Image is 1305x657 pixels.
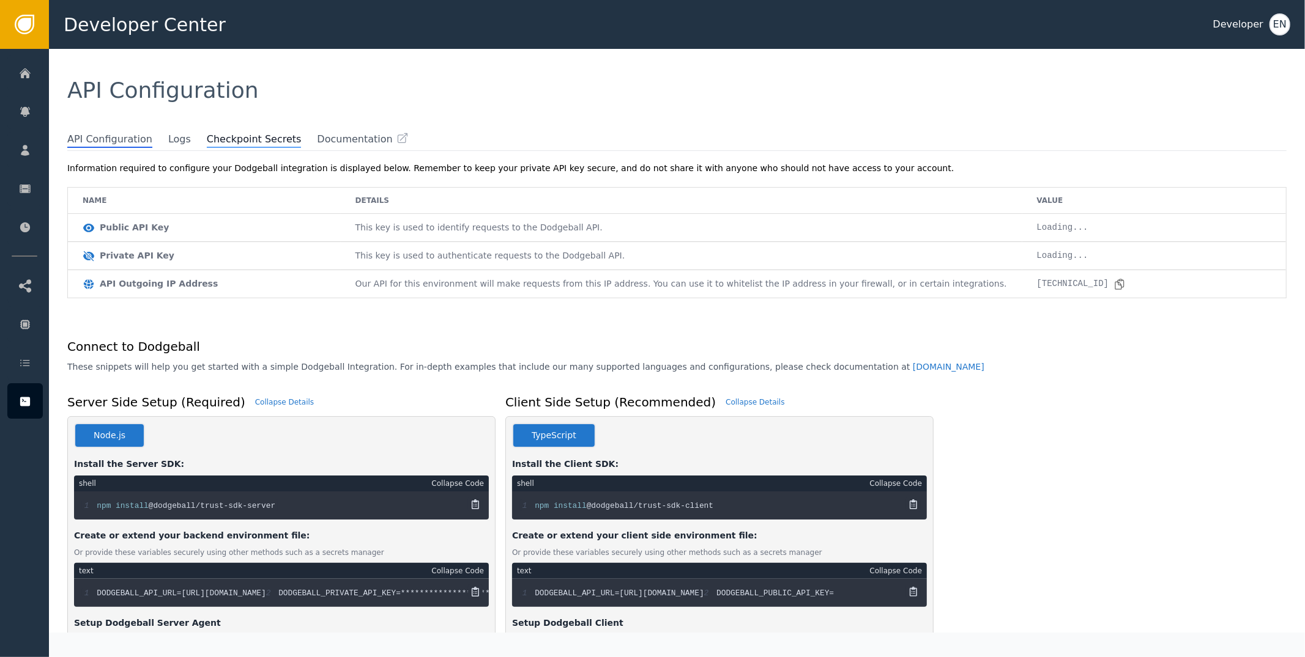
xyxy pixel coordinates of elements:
div: Setup Dodgeball Server Agent [74,617,489,629]
button: Copy Code [906,497,921,512]
div: Install the Server SDK: [74,458,489,471]
div: Setup Dodgeball Client [512,617,927,629]
code: DODGEBALL_PUBLIC_API_KEY= [522,589,834,598]
td: This key is used to identify requests to the Dodgeball API. [341,214,1022,242]
span: 1 [522,588,535,599]
button: Copy Code [906,584,921,599]
div: Or provide these variables securely using other methods such as a secrets manager [74,547,489,558]
div: Collapse Code [431,565,484,576]
span: npm [97,501,111,510]
span: install [116,501,149,510]
div: Private API Key [100,249,174,262]
div: shell [517,478,534,489]
td: Details [341,188,1022,214]
div: Loading... [1037,221,1271,234]
button: Copy Code [468,584,483,599]
div: Developer [1213,17,1263,32]
span: Developer Center [64,11,226,39]
h1: Client Side Setup (Recommended) [505,393,716,411]
span: 1 [84,588,97,599]
span: @dodgeball/trust-sdk-server [149,501,275,510]
div: Create or extend your backend environment file: [74,529,489,542]
div: API Outgoing IP Address [100,277,218,290]
span: API Configuration [67,132,152,148]
span: Logs [168,132,191,147]
span: API Configuration [67,78,259,103]
div: Collapse Code [869,565,922,576]
span: DODGEBALL_API_URL=[URL][DOMAIN_NAME] [97,589,266,598]
div: Collapse Code [431,478,484,489]
button: EN [1270,13,1290,35]
span: Checkpoint Secrets [207,132,302,148]
div: Loading... [1037,249,1271,262]
span: npm [535,501,549,510]
span: @dodgeball/trust-sdk-client [587,501,713,510]
span: 1 [84,501,97,512]
div: shell [79,478,96,489]
a: [DOMAIN_NAME] [913,362,984,372]
div: Collapse Details [255,397,314,408]
div: [TECHNICAL_ID] [1037,277,1126,290]
div: Install the Client SDK: [512,458,927,471]
span: 2 [266,588,278,599]
td: Our API for this environment will make requests from this IP address. You can use it to whitelist... [341,270,1022,298]
div: Public API Key [100,221,169,234]
p: These snippets will help you get started with a simple Dodgeball Integration. For in-depth exampl... [67,361,984,373]
div: Collapse Details [726,397,784,408]
div: text [79,565,94,576]
span: Documentation [317,132,392,147]
span: 1 [522,501,535,512]
h1: Server Side Setup (Required) [67,393,245,411]
span: DODGEBALL_API_URL=[URL][DOMAIN_NAME] [535,589,704,598]
button: Node.js [74,423,145,448]
div: Or provide these variables securely using other methods such as a secrets manager [512,547,927,558]
div: Collapse Code [869,478,922,489]
td: Value [1022,188,1286,214]
h1: Connect to Dodgeball [67,337,984,356]
div: Create or extend your client side environment file: [512,529,927,542]
button: TypeScript [512,423,596,448]
span: 2 [704,588,716,599]
span: install [554,501,587,510]
a: Documentation [317,132,408,147]
div: text [517,565,532,576]
div: Information required to configure your Dodgeball integration is displayed below. Remember to keep... [67,162,1287,175]
td: This key is used to authenticate requests to the Dodgeball API. [341,242,1022,270]
td: Name [68,188,341,214]
button: Copy Code [468,497,483,512]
